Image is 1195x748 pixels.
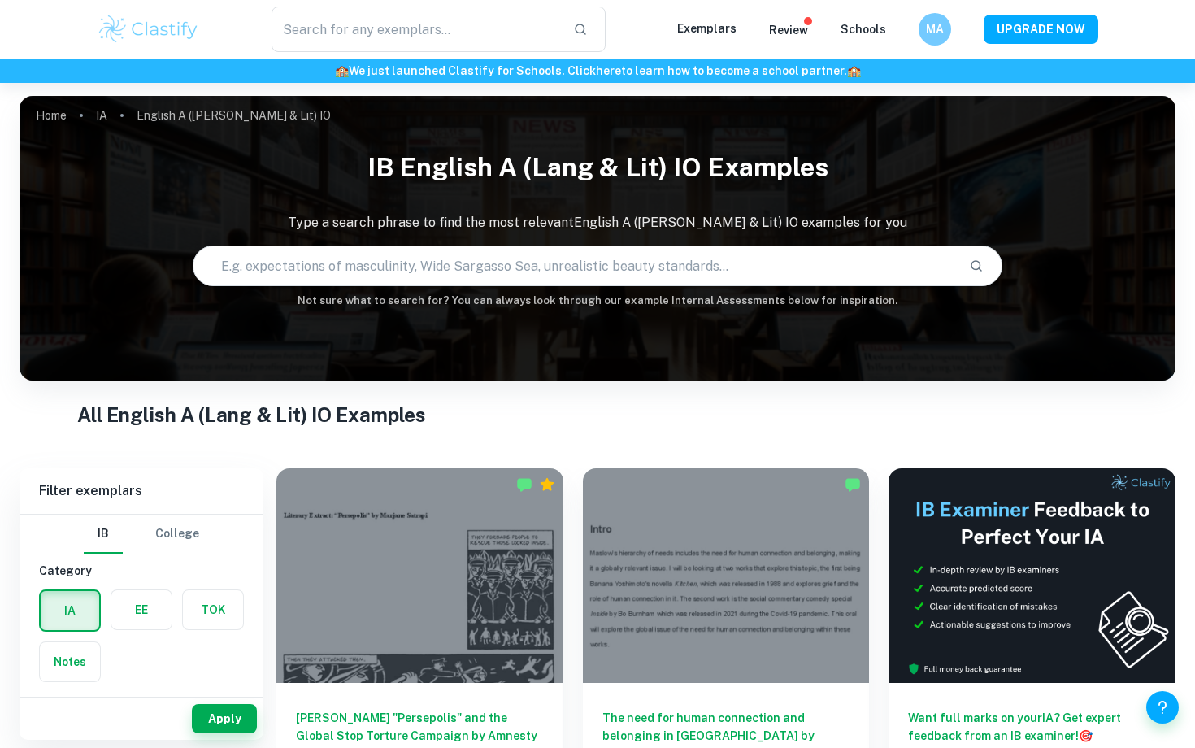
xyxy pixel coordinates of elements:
h6: Not sure what to search for? You can always look through our example Internal Assessments below f... [20,293,1175,309]
img: Thumbnail [889,468,1175,683]
div: Filter type choice [84,515,199,554]
input: E.g. expectations of masculinity, Wide Sargasso Sea, unrealistic beauty standards... [193,243,955,289]
img: Marked [845,476,861,493]
a: Schools [841,23,886,36]
h6: MA [926,20,945,38]
h6: Want full marks on your IA ? Get expert feedback from an IB examiner! [908,709,1156,745]
div: Premium [539,476,555,493]
button: TOK [183,590,243,629]
p: Review [769,21,808,39]
button: MA [919,13,951,46]
h1: All English A (Lang & Lit) IO Examples [77,400,1118,429]
button: IA [41,591,99,630]
button: Search [963,252,990,280]
button: College [155,515,199,554]
span: 🏫 [847,64,861,77]
img: Clastify logo [97,13,200,46]
p: Exemplars [677,20,737,37]
button: Help and Feedback [1146,691,1179,724]
p: Type a search phrase to find the most relevant English A ([PERSON_NAME] & Lit) IO examples for you [20,213,1175,233]
span: 🎯 [1079,729,1093,742]
span: 🏫 [335,64,349,77]
button: Apply [192,704,257,733]
a: here [596,64,621,77]
button: UPGRADE NOW [984,15,1098,44]
h1: IB English A (Lang & Lit) IO examples [20,141,1175,194]
a: Home [36,104,67,127]
img: Marked [516,476,532,493]
button: EE [111,590,172,629]
h6: Filter exemplars [20,468,263,514]
button: IB [84,515,123,554]
p: English A ([PERSON_NAME] & Lit) IO [137,107,331,124]
button: Notes [40,642,100,681]
h6: Category [39,562,244,580]
input: Search for any exemplars... [272,7,560,52]
h6: We just launched Clastify for Schools. Click to learn how to become a school partner. [3,62,1192,80]
a: IA [96,104,107,127]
